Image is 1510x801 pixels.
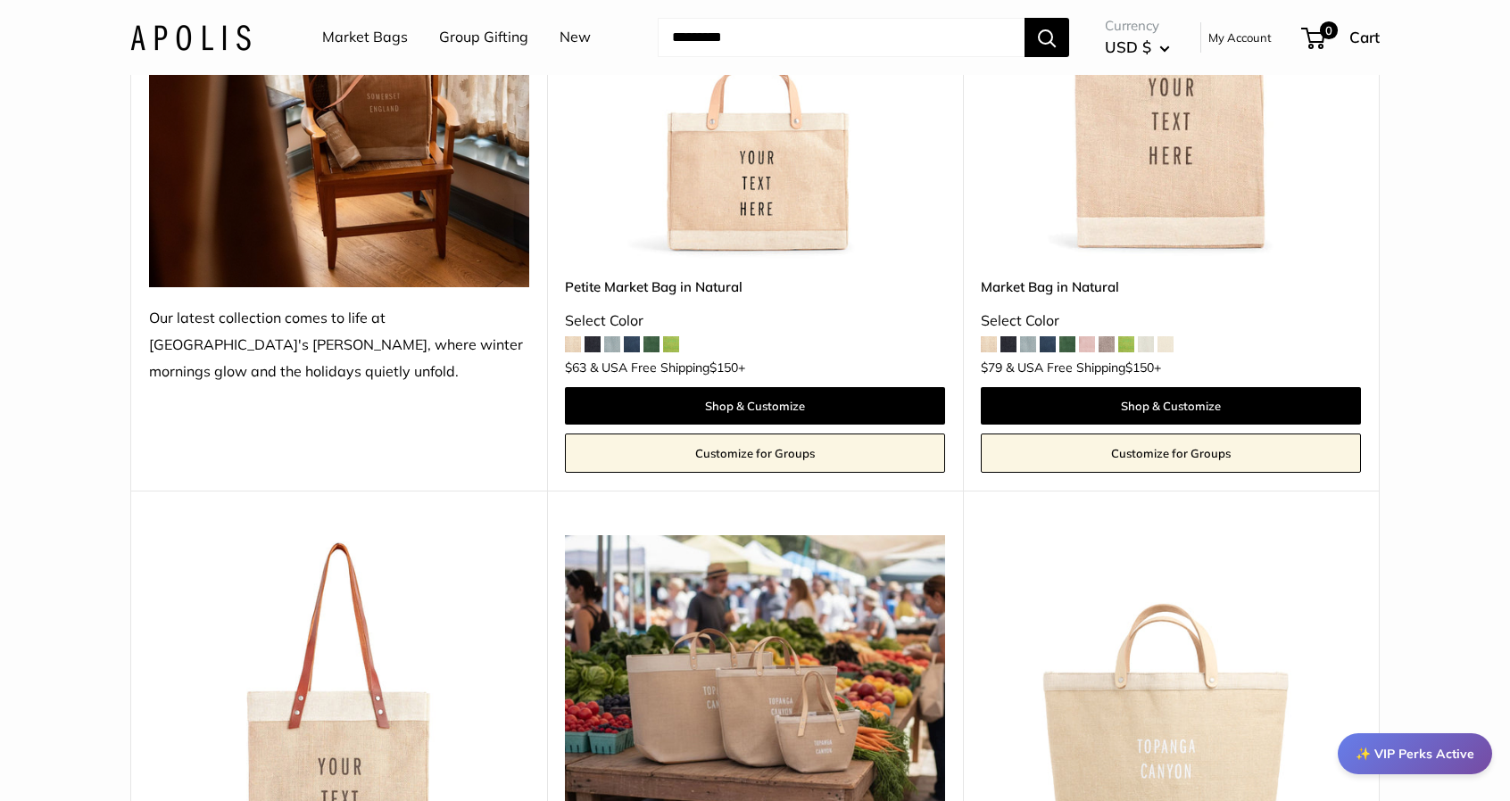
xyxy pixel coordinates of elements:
button: USD $ [1105,33,1170,62]
input: Search... [658,18,1025,57]
a: Customize for Groups [981,434,1361,473]
span: & USA Free Shipping + [1006,361,1161,374]
a: Market Bags [322,24,408,51]
a: New [560,24,591,51]
span: Currency [1105,13,1170,38]
a: Customize for Groups [565,434,945,473]
a: Petite Market Bag in Natural [565,277,945,297]
span: Cart [1349,28,1380,46]
a: Shop & Customize [981,387,1361,425]
div: Select Color [565,308,945,334]
button: Search [1025,18,1069,57]
a: Shop & Customize [565,387,945,425]
span: 0 [1320,21,1338,39]
a: Market Bag in Natural [981,277,1361,297]
span: & USA Free Shipping + [590,361,745,374]
a: 0 Cart [1303,23,1380,52]
div: Select Color [981,308,1361,334]
span: $79 [981,359,1002,376]
span: $150 [709,359,738,376]
span: $150 [1125,359,1154,376]
div: Our latest collection comes to life at [GEOGRAPHIC_DATA]'s [PERSON_NAME], where winter mornings g... [149,305,529,385]
span: $63 [565,359,586,376]
img: Apolis [130,24,251,50]
a: My Account [1208,27,1272,48]
span: USD $ [1105,37,1151,56]
a: Group Gifting [439,24,528,51]
div: ✨ VIP Perks Active [1338,733,1492,774]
